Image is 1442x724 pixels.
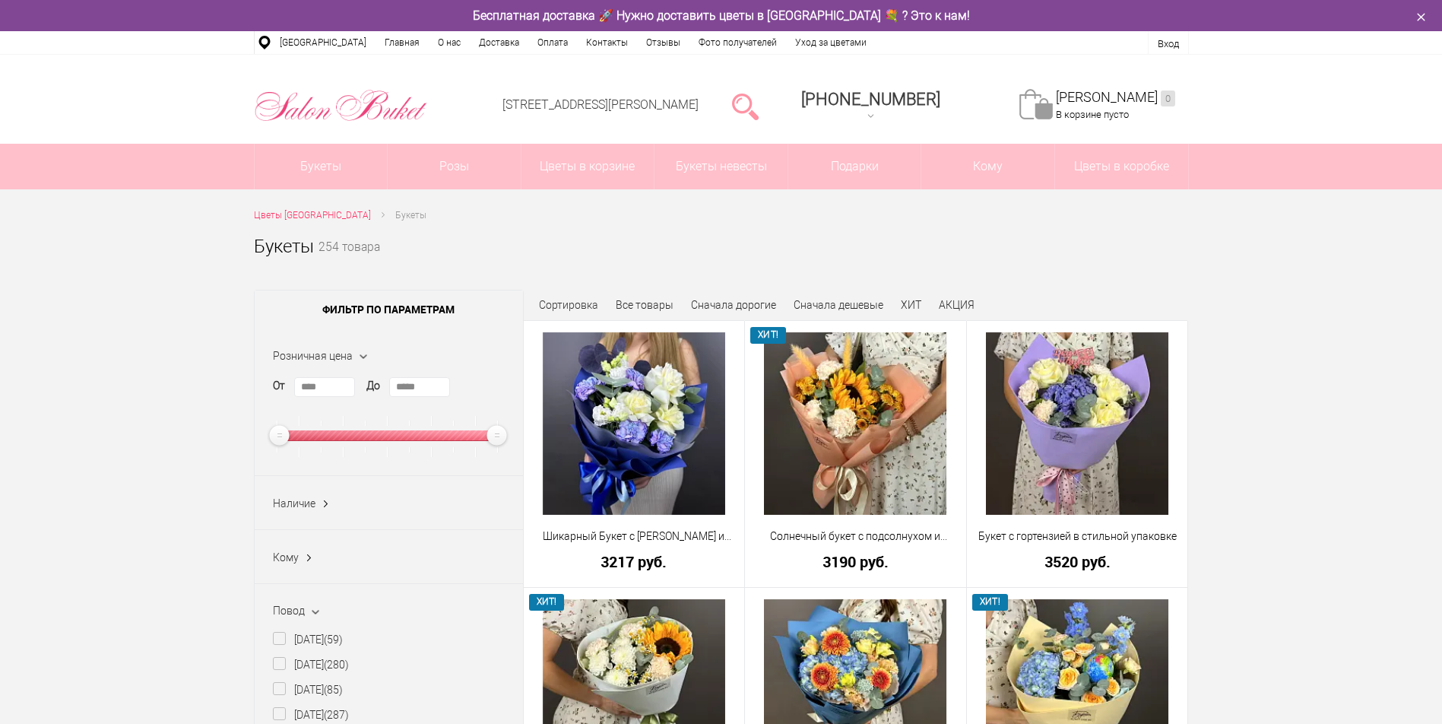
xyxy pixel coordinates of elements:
[1161,90,1175,106] ins: 0
[528,31,577,54] a: Оплата
[689,31,786,54] a: Фото получателей
[273,707,349,723] label: [DATE]
[324,659,349,671] ins: (280)
[755,529,956,545] a: Солнечный букет с подсолнухом и диантусами
[366,378,380,394] label: До
[788,144,921,189] a: Подарки
[637,31,689,54] a: Отзывы
[801,90,940,109] span: [PHONE_NUMBER]
[254,208,371,224] a: Цветы [GEOGRAPHIC_DATA]
[254,233,314,260] h1: Букеты
[901,299,921,311] a: ХИТ
[986,332,1168,515] img: Букет с гортензией в стильной упаковке
[388,144,521,189] a: Розы
[324,684,343,696] ins: (85)
[470,31,528,54] a: Доставка
[786,31,876,54] a: Уход за цветами
[534,554,735,570] a: 3217 руб.
[654,144,788,189] a: Букеты невесты
[1056,89,1175,106] a: [PERSON_NAME]
[254,210,371,221] span: Цветы [GEOGRAPHIC_DATA]
[273,378,285,394] label: От
[977,554,1178,570] a: 3520 руб.
[794,299,883,311] a: Сначала дешевые
[271,31,376,54] a: [GEOGRAPHIC_DATA]
[1158,38,1179,49] a: Вход
[764,332,946,515] img: Солнечный букет с подсолнухом и диантусами
[273,350,353,362] span: Розничная цена
[939,299,975,311] a: АКЦИЯ
[324,709,349,721] ins: (287)
[273,682,343,698] label: [DATE]
[273,632,343,648] label: [DATE]
[616,299,673,311] a: Все товары
[750,327,786,343] span: ХИТ!
[577,31,637,54] a: Контакты
[521,144,654,189] a: Цветы в корзине
[1055,144,1188,189] a: Цветы в коробке
[242,8,1200,24] div: Бесплатная доставка 🚀 Нужно доставить цветы в [GEOGRAPHIC_DATA] 💐 ? Это к нам!
[319,242,380,278] small: 254 товара
[691,299,776,311] a: Сначала дорогие
[539,299,598,311] span: Сортировка
[792,84,949,128] a: [PHONE_NUMBER]
[255,144,388,189] a: Букеты
[273,605,305,617] span: Повод
[376,31,429,54] a: Главная
[324,633,343,646] ins: (59)
[972,594,1008,610] span: ХИТ!
[273,657,349,673] label: [DATE]
[429,31,470,54] a: О нас
[395,210,426,221] span: Букеты
[755,554,956,570] a: 3190 руб.
[529,594,565,610] span: ХИТ!
[1056,109,1129,120] span: В корзине пусто
[921,144,1054,189] span: Кому
[255,291,523,329] span: Фильтр по параметрам
[534,529,735,545] a: Шикарный Букет с [PERSON_NAME] и [PERSON_NAME]
[254,86,428,125] img: Цветы Нижний Новгород
[273,497,315,510] span: Наличие
[543,332,725,515] img: Шикарный Букет с Розами и Синими Диантусами
[977,529,1178,545] a: Букет с гортензией в стильной упаковке
[502,97,699,112] a: [STREET_ADDRESS][PERSON_NAME]
[273,551,299,564] span: Кому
